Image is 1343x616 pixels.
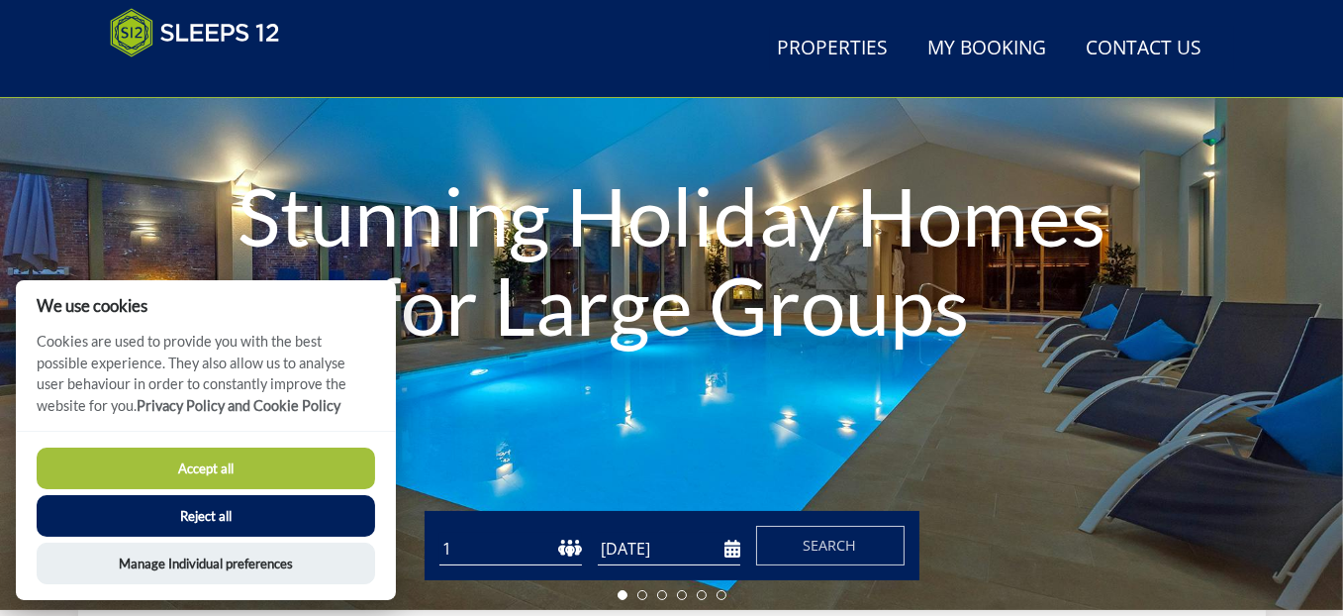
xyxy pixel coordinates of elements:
button: Search [756,526,905,565]
button: Accept all [37,448,375,489]
button: Reject all [37,495,375,537]
span: Search [804,536,857,555]
img: Sleeps 12 [110,8,280,57]
input: Arrival Date [598,533,740,565]
button: Manage Individual preferences [37,543,375,584]
a: Privacy Policy and Cookie Policy [137,397,340,414]
p: Cookies are used to provide you with the best possible experience. They also allow us to analyse ... [16,331,396,431]
a: Properties [770,27,897,71]
iframe: Customer reviews powered by Trustpilot [100,69,308,86]
h2: We use cookies [16,296,396,315]
a: My Booking [920,27,1055,71]
a: Contact Us [1079,27,1210,71]
h1: Stunning Holiday Homes for Large Groups [202,132,1142,388]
